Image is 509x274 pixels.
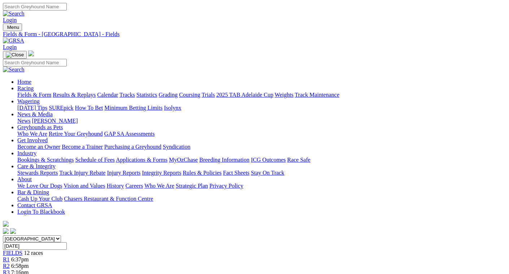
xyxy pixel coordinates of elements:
a: Racing [17,85,34,91]
a: Care & Integrity [17,163,56,169]
div: Bar & Dining [17,196,506,202]
a: Trials [201,92,215,98]
a: MyOzChase [169,157,198,163]
a: Results & Replays [53,92,96,98]
a: FIELDS [3,250,22,256]
a: Become a Trainer [62,144,103,150]
a: Careers [125,183,143,189]
a: Coursing [179,92,200,98]
input: Search [3,3,67,10]
span: 6:37pm [11,256,29,262]
span: 12 races [24,250,43,256]
a: Vision and Values [64,183,105,189]
a: Breeding Information [199,157,249,163]
img: logo-grsa-white.png [3,221,9,227]
a: Syndication [163,144,190,150]
button: Toggle navigation [3,23,22,31]
a: [DATE] Tips [17,105,47,111]
div: Greyhounds as Pets [17,131,506,137]
a: Get Involved [17,137,48,143]
a: We Love Our Dogs [17,183,62,189]
div: News & Media [17,118,506,124]
a: Industry [17,150,36,156]
a: Schedule of Fees [75,157,114,163]
a: Home [17,79,31,85]
div: Wagering [17,105,506,111]
img: logo-grsa-white.png [28,51,34,56]
input: Search [3,59,67,66]
a: Cash Up Your Club [17,196,62,202]
a: About [17,176,32,182]
a: Bookings & Scratchings [17,157,74,163]
a: Race Safe [287,157,310,163]
div: Get Involved [17,144,506,150]
a: Wagering [17,98,40,104]
a: Calendar [97,92,118,98]
a: Fields & Form [17,92,51,98]
a: Login [3,44,17,50]
button: Toggle navigation [3,51,27,59]
a: Bar & Dining [17,189,49,195]
a: R1 [3,256,10,262]
a: Retire Your Greyhound [49,131,103,137]
a: Greyhounds as Pets [17,124,63,130]
a: Track Injury Rebate [59,170,105,176]
input: Select date [3,242,67,250]
div: About [17,183,506,189]
a: Statistics [136,92,157,98]
a: R2 [3,263,10,269]
a: Purchasing a Greyhound [104,144,161,150]
a: Who We Are [17,131,47,137]
div: Care & Integrity [17,170,506,176]
a: Isolynx [164,105,181,111]
a: Track Maintenance [295,92,339,98]
a: Chasers Restaurant & Function Centre [64,196,153,202]
a: Weights [275,92,293,98]
a: Grading [159,92,178,98]
a: Login To Blackbook [17,209,65,215]
a: 2025 TAB Adelaide Cup [216,92,273,98]
a: Login [3,17,17,23]
a: Integrity Reports [142,170,181,176]
a: SUREpick [49,105,73,111]
div: Industry [17,157,506,163]
a: How To Bet [75,105,103,111]
a: Rules & Policies [183,170,222,176]
a: Stay On Track [251,170,284,176]
a: Who We Are [144,183,174,189]
a: Applications & Forms [116,157,168,163]
a: Injury Reports [107,170,140,176]
img: Search [3,66,25,73]
img: GRSA [3,38,24,44]
img: Close [6,52,24,58]
a: Fact Sheets [223,170,249,176]
a: News & Media [17,111,53,117]
a: Tracks [119,92,135,98]
img: Search [3,10,25,17]
div: Racing [17,92,506,98]
a: ICG Outcomes [251,157,286,163]
a: Strategic Plan [176,183,208,189]
a: [PERSON_NAME] [32,118,78,124]
a: History [106,183,124,189]
img: facebook.svg [3,228,9,234]
a: Minimum Betting Limits [104,105,162,111]
a: Contact GRSA [17,202,52,208]
a: Become an Owner [17,144,60,150]
a: Stewards Reports [17,170,58,176]
span: 6:58pm [11,263,29,269]
img: twitter.svg [10,228,16,234]
a: Fields & Form - [GEOGRAPHIC_DATA] - Fields [3,31,506,38]
a: GAP SA Assessments [104,131,155,137]
a: News [17,118,30,124]
span: Menu [7,25,19,30]
a: Privacy Policy [209,183,243,189]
